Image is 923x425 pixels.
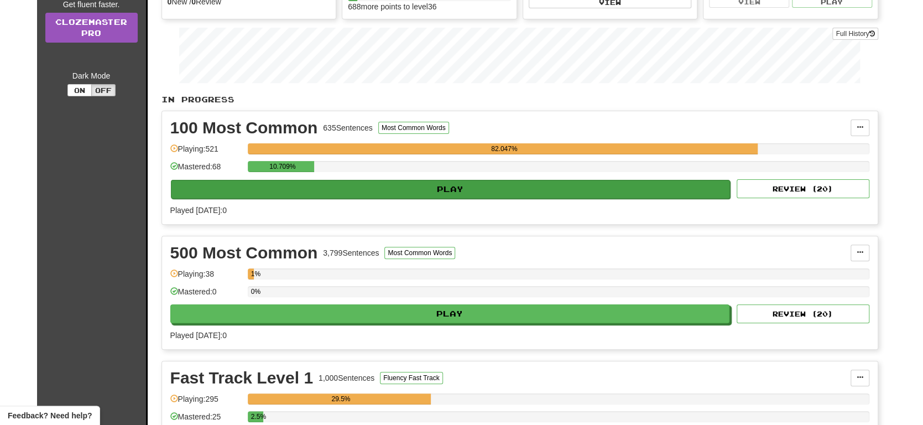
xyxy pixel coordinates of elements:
button: Full History [832,28,878,40]
button: Review (20) [737,179,869,198]
div: Fast Track Level 1 [170,370,314,386]
div: Playing: 521 [170,143,242,162]
span: Open feedback widget [8,410,92,421]
button: Most Common Words [378,122,449,134]
button: On [67,84,92,96]
div: 10.709% [251,161,314,172]
div: Mastered: 68 [170,161,242,179]
div: 1,000 Sentences [319,372,374,383]
a: ClozemasterPro [45,13,138,43]
button: Review (20) [737,304,869,323]
div: 3,799 Sentences [323,247,379,258]
div: Playing: 295 [170,393,242,412]
button: Most Common Words [384,247,455,259]
button: Play [171,180,731,199]
div: 500 Most Common [170,245,318,261]
button: Off [91,84,116,96]
div: Playing: 38 [170,268,242,287]
div: 688 more points to level 36 [348,1,511,12]
div: 635 Sentences [323,122,373,133]
button: Fluency Fast Track [380,372,442,384]
button: Play [170,304,730,323]
div: 29.5% [251,393,431,405]
span: Played [DATE]: 0 [170,206,227,215]
div: 1% [251,268,254,279]
div: Mastered: 0 [170,286,242,304]
p: In Progress [161,94,878,105]
span: Played [DATE]: 0 [170,331,227,340]
div: 100 Most Common [170,120,318,136]
div: 82.047% [251,143,758,154]
div: 2.5% [251,411,263,422]
div: Dark Mode [45,70,138,81]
